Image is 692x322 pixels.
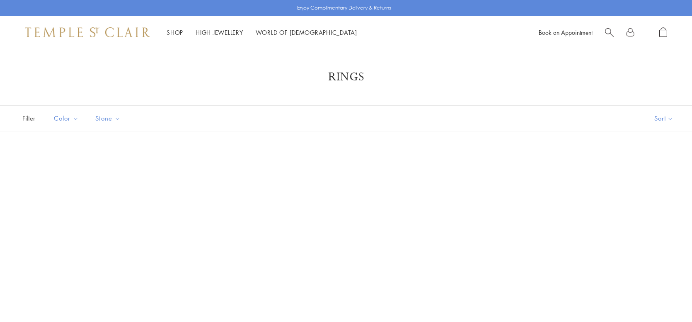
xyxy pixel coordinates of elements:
[605,27,614,38] a: Search
[659,27,667,38] a: Open Shopping Bag
[167,27,357,38] nav: Main navigation
[91,113,127,123] span: Stone
[539,28,593,36] a: Book an Appointment
[256,28,357,36] a: World of [DEMOGRAPHIC_DATA]World of [DEMOGRAPHIC_DATA]
[89,109,127,128] button: Stone
[636,106,692,131] button: Show sort by
[167,28,183,36] a: ShopShop
[48,109,85,128] button: Color
[297,4,391,12] p: Enjoy Complimentary Delivery & Returns
[25,27,150,37] img: Temple St. Clair
[33,70,659,85] h1: Rings
[196,28,243,36] a: High JewelleryHigh Jewellery
[50,113,85,123] span: Color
